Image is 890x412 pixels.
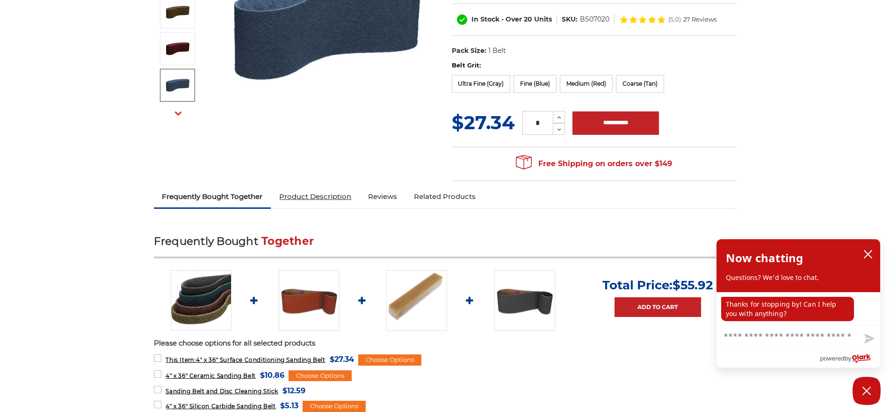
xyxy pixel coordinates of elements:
dd: BS07020 [580,15,609,24]
span: - Over [501,15,522,23]
div: Choose Options [303,401,366,412]
span: $5.13 [280,399,298,412]
dt: Pack Size: [452,46,486,56]
span: 4" x 36" Surface Conditioning Sanding Belt [166,356,325,363]
span: Sanding Belt and Disc Cleaning Stick [166,388,278,395]
span: by [845,353,851,364]
label: Belt Grit: [452,61,737,70]
span: In Stock [471,15,499,23]
dt: SKU: [562,15,578,24]
div: Choose Options [358,354,421,366]
span: Together [261,235,314,248]
a: Related Products [405,186,484,207]
button: Send message [857,328,880,350]
span: $12.59 [282,384,305,397]
a: Product Description [271,186,360,207]
span: 4" x 36" Silicon Carbide Sanding Belt [166,403,275,410]
p: Please choose options for all selected products [154,338,737,349]
div: olark chatbox [716,239,881,368]
p: Thanks for stopping by! Can I help you with anything? [721,297,854,321]
img: 4" x 36" Fine Surface Conditioning Belt [166,74,189,97]
img: 4"x36" Surface Conditioning Sanding Belts [171,270,232,331]
span: 20 [524,15,532,23]
button: Close Chatbox [853,377,881,405]
div: chat [716,292,880,325]
h2: Now chatting [726,249,803,267]
span: $55.92 [673,278,713,293]
a: Powered by Olark [820,350,880,368]
span: Frequently Bought [154,235,258,248]
button: Next [167,103,189,124]
a: Reviews [360,186,405,207]
span: powered [820,353,844,364]
span: $27.34 [452,111,515,134]
dd: 1 Belt [488,46,506,56]
span: 27 Reviews [683,16,716,22]
span: (5.0) [668,16,681,22]
span: Units [534,15,552,23]
a: Frequently Bought Together [154,186,271,207]
button: close chatbox [861,247,876,261]
img: 4" x 36" Medium Surface Conditioning Belt [166,37,189,60]
img: 4" x 36" Coarse Surface Conditioning Belt [166,0,189,24]
span: 4" x 36" Ceramic Sanding Belt [166,372,255,379]
strong: This Item: [166,356,196,363]
span: Free Shipping on orders over $149 [516,154,672,173]
div: Choose Options [289,370,352,382]
span: $27.34 [330,353,354,366]
a: Add to Cart [615,297,701,317]
p: Total Price: [602,278,713,293]
span: $10.86 [260,369,284,382]
p: Questions? We'd love to chat. [726,273,871,282]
